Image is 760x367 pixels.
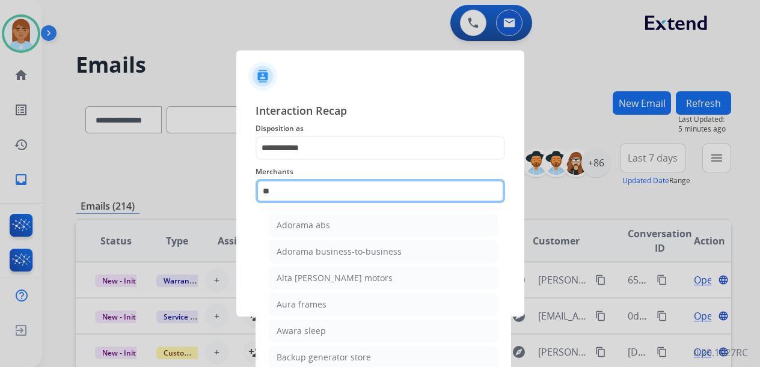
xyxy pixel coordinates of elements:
[277,246,402,258] div: Adorama business-to-business
[256,165,505,179] span: Merchants
[277,299,326,311] div: Aura frames
[256,121,505,136] span: Disposition as
[248,62,277,91] img: contactIcon
[277,325,326,337] div: Awara sleep
[693,345,748,360] p: 0.20.1027RC
[256,102,505,121] span: Interaction Recap
[277,351,371,363] div: Backup generator store
[277,272,393,284] div: Alta [PERSON_NAME] motors
[277,219,330,231] div: Adorama abs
